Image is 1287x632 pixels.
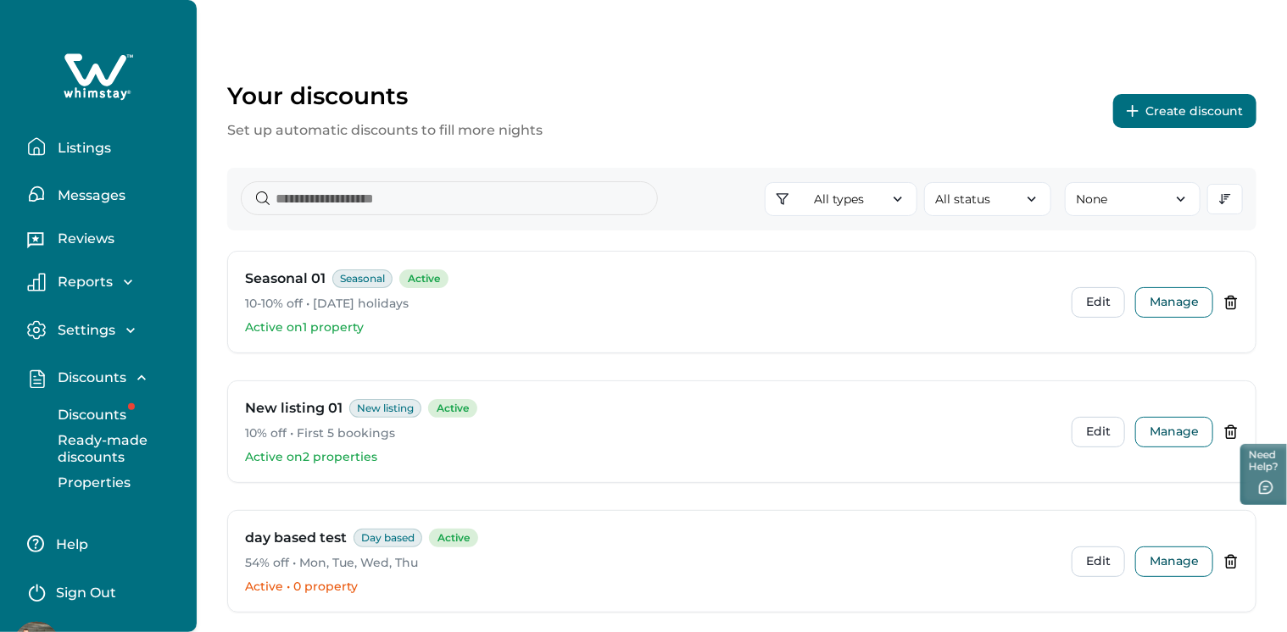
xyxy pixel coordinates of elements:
[1072,287,1125,318] button: Edit
[245,555,1058,572] p: 54% off • Mon, Tue, Wed, Thu
[245,296,1058,313] p: 10-10% off • [DATE] holidays
[53,432,195,465] p: Ready-made discounts
[332,269,393,288] span: Seasonal
[27,273,183,291] button: Reports
[227,81,543,110] p: Your discounts
[53,187,125,204] p: Messages
[39,398,195,432] button: Discounts
[245,449,1058,466] p: Active on 2 properties
[53,369,126,386] p: Discounts
[245,528,347,548] h3: day based test
[27,398,183,500] div: Discounts
[428,399,477,418] span: Active
[53,230,114,247] p: Reviews
[53,140,111,157] p: Listings
[27,320,183,340] button: Settings
[27,527,177,561] button: Help
[1072,546,1125,577] button: Edit
[354,529,422,547] span: Day based
[245,579,1058,596] p: Active • 0 property
[245,425,1058,442] p: 10% off • First 5 bookings
[27,130,183,164] button: Listings
[39,466,195,500] button: Properties
[1135,546,1213,577] button: Manage
[227,120,543,141] p: Set up automatic discounts to fill more nights
[39,432,195,466] button: Ready-made discounts
[51,536,88,553] p: Help
[1135,287,1213,318] button: Manage
[245,269,326,289] h3: Seasonal 01
[1135,417,1213,447] button: Manage
[27,574,177,608] button: Sign Out
[27,225,183,258] button: Reviews
[429,529,478,547] span: Active
[399,269,448,288] span: Active
[56,585,116,602] p: Sign Out
[53,322,115,339] p: Settings
[53,474,131,491] p: Properties
[245,398,343,419] h3: New listing 01
[53,274,113,291] p: Reports
[245,319,1058,336] p: Active on 1 property
[27,177,183,211] button: Messages
[1072,417,1125,447] button: Edit
[53,407,126,424] p: Discounts
[1113,94,1256,128] button: Create discount
[349,399,421,418] span: New listing
[27,369,183,388] button: Discounts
